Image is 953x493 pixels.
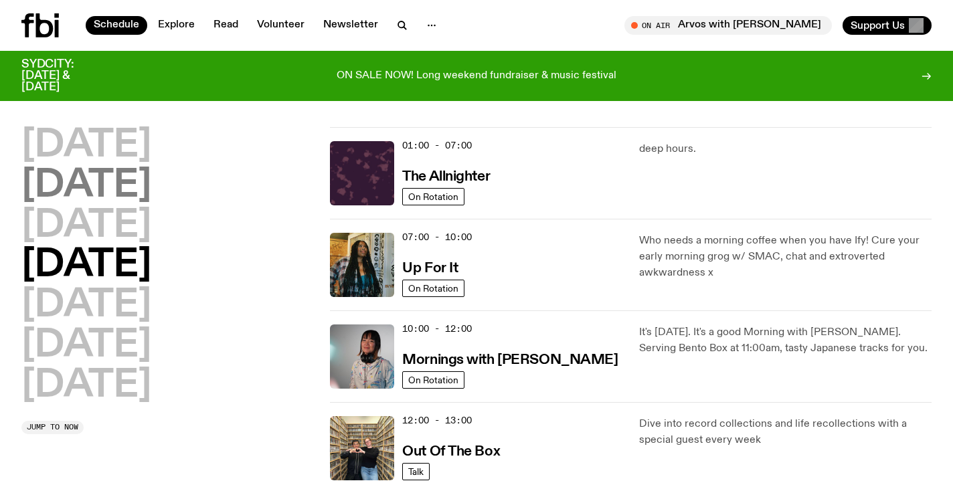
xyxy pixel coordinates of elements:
[315,16,386,35] a: Newsletter
[402,167,490,184] a: The Allnighter
[402,259,458,276] a: Up For It
[330,233,394,297] img: Ify - a Brown Skin girl with black braided twists, looking up to the side with her tongue stickin...
[402,139,472,152] span: 01:00 - 07:00
[851,19,905,31] span: Support Us
[21,287,151,324] button: [DATE]
[408,375,458,385] span: On Rotation
[402,353,618,367] h3: Mornings with [PERSON_NAME]
[639,233,932,281] p: Who needs a morning coffee when you have Ify! Cure your early morning grog w/ SMAC, chat and extr...
[21,327,151,365] button: [DATE]
[402,463,430,480] a: Talk
[402,280,464,297] a: On Rotation
[21,167,151,205] button: [DATE]
[27,423,78,431] span: Jump to now
[150,16,203,35] a: Explore
[205,16,246,35] a: Read
[21,247,151,284] button: [DATE]
[408,191,458,201] span: On Rotation
[402,231,472,243] span: 07:00 - 10:00
[21,207,151,245] button: [DATE]
[624,16,832,35] button: On AirArvos with [PERSON_NAME]
[330,416,394,480] img: Matt and Kate stand in the music library and make a heart shape with one hand each.
[408,283,458,293] span: On Rotation
[86,16,147,35] a: Schedule
[402,188,464,205] a: On Rotation
[408,466,424,476] span: Talk
[21,59,107,93] h3: SYDCITY: [DATE] & [DATE]
[337,70,616,82] p: ON SALE NOW! Long weekend fundraiser & music festival
[249,16,313,35] a: Volunteer
[843,16,932,35] button: Support Us
[402,414,472,427] span: 12:00 - 13:00
[402,170,490,184] h3: The Allnighter
[402,351,618,367] a: Mornings with [PERSON_NAME]
[639,141,932,157] p: deep hours.
[639,416,932,448] p: Dive into record collections and life recollections with a special guest every week
[402,322,472,335] span: 10:00 - 12:00
[21,127,151,165] button: [DATE]
[402,262,458,276] h3: Up For It
[402,371,464,389] a: On Rotation
[402,445,500,459] h3: Out Of The Box
[402,442,500,459] a: Out Of The Box
[21,421,84,434] button: Jump to now
[639,324,932,357] p: It's [DATE]. It's a good Morning with [PERSON_NAME]. Serving Bento Box at 11:00am, tasty Japanese...
[21,367,151,405] button: [DATE]
[330,324,394,389] img: Kana Frazer is smiling at the camera with her head tilted slightly to her left. She wears big bla...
